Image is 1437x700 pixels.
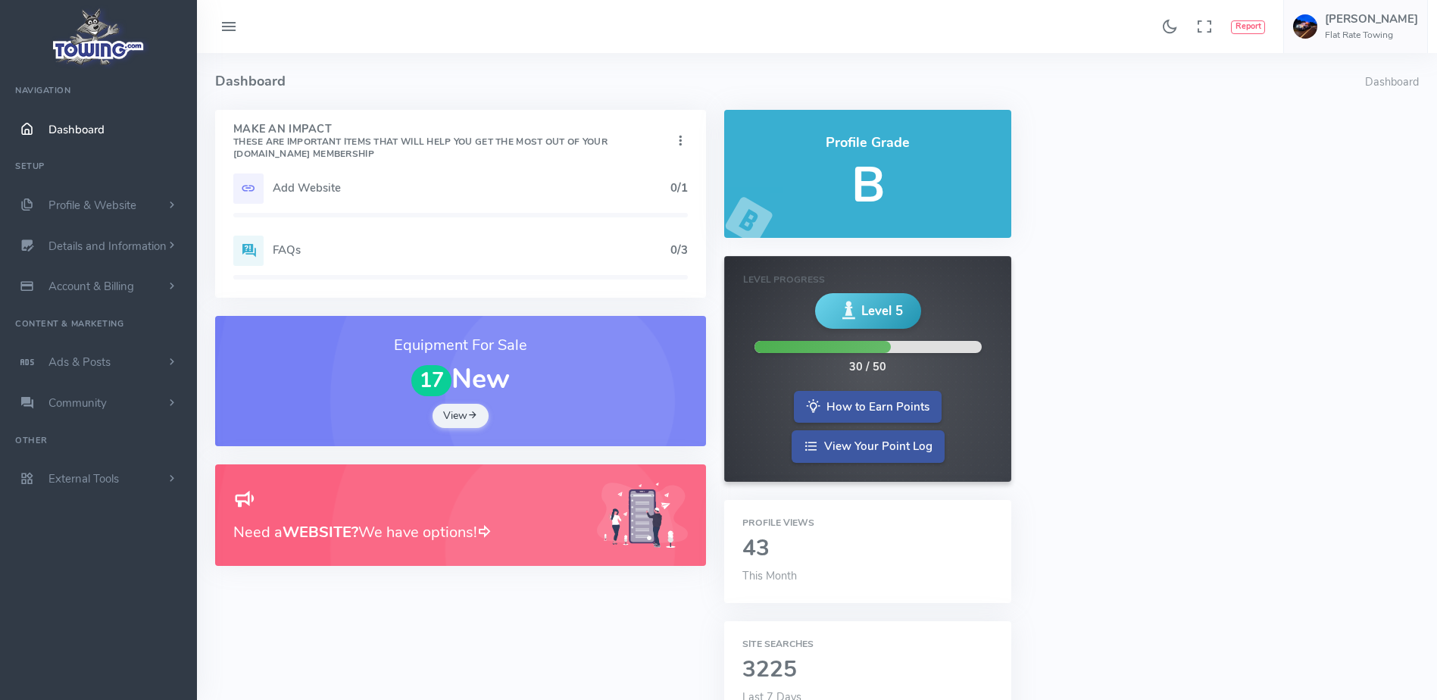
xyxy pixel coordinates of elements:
[742,658,993,683] h2: 3225
[48,395,107,411] span: Community
[215,53,1365,110] h4: Dashboard
[433,404,489,428] a: View
[742,158,993,212] h5: B
[743,275,992,285] h6: Level Progress
[849,359,886,376] div: 30 / 50
[670,182,688,194] h5: 0/1
[1325,30,1418,40] h6: Flat Rate Towing
[1293,14,1317,39] img: user-image
[742,639,993,649] h6: Site Searches
[742,136,993,151] h4: Profile Grade
[233,136,608,160] small: These are important items that will help you get the most out of your [DOMAIN_NAME] Membership
[273,182,670,194] h5: Add Website
[792,430,945,463] a: View Your Point Log
[48,355,111,370] span: Ads & Posts
[48,122,105,137] span: Dashboard
[670,244,688,256] h5: 0/3
[861,302,903,320] span: Level 5
[597,483,688,548] img: Generic placeholder image
[233,364,688,396] h1: New
[283,522,358,542] b: WEBSITE?
[48,471,119,486] span: External Tools
[1365,74,1419,91] li: Dashboard
[1231,20,1265,34] button: Report
[48,198,136,213] span: Profile & Website
[273,244,670,256] h5: FAQs
[742,568,797,583] span: This Month
[48,5,150,69] img: logo
[233,123,673,160] h4: Make An Impact
[48,279,134,294] span: Account & Billing
[233,334,688,357] h3: Equipment For Sale
[794,391,942,423] a: How to Earn Points
[48,239,167,254] span: Details and Information
[742,518,993,528] h6: Profile Views
[1325,13,1418,25] h5: [PERSON_NAME]
[411,365,452,396] span: 17
[233,520,579,544] h3: Need a We have options!
[742,536,993,561] h2: 43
